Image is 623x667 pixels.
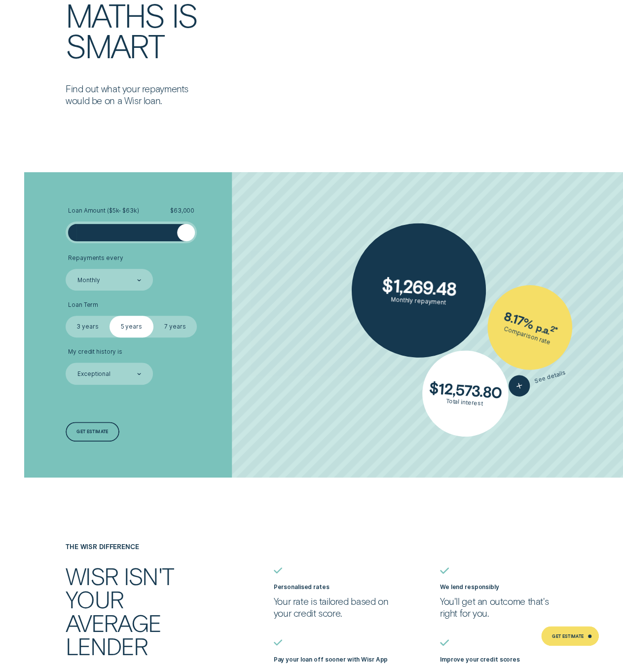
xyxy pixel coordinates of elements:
[66,422,119,442] a: Get estimate
[274,595,391,619] p: Your rate is tailored based on your credit score.
[68,255,123,262] span: Repayments every
[170,207,194,215] span: $ 63,000
[66,543,224,551] h4: The Wisr Difference
[506,362,568,399] button: See details
[440,656,520,663] label: Improve your credit scores
[153,316,197,337] label: 7 years
[66,564,210,657] h2: Wisr isn't your average lender
[110,316,153,337] label: 5 years
[66,83,208,107] p: Find out what your repayments would be on a Wisr loan.
[534,369,566,385] span: See details
[274,584,330,591] label: Personalised rates
[66,316,110,337] label: 3 years
[440,584,499,591] label: We lend responsibly
[68,207,139,215] span: Loan Amount ( $5k - $63k )
[68,301,98,309] span: Loan Term
[440,595,557,619] p: You'll get an outcome that's right for you.
[77,371,110,378] div: Exceptional
[68,348,122,356] span: My credit history is
[77,276,100,284] div: Monthly
[274,656,388,663] label: Pay your loan off sooner with Wisr App
[541,626,599,646] a: Get Estimate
